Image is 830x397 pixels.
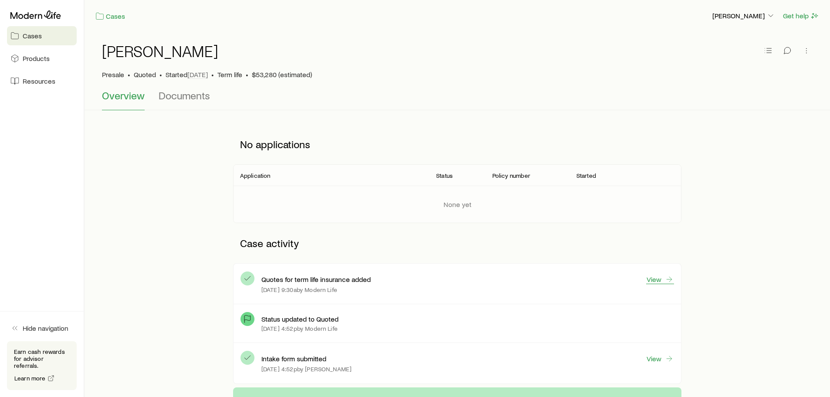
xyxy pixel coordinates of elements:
[7,26,77,45] a: Cases
[23,54,50,63] span: Products
[211,70,214,79] span: •
[576,172,596,179] p: Started
[7,319,77,338] button: Hide navigation
[646,354,674,363] a: View
[95,11,125,21] a: Cases
[159,70,162,79] span: •
[187,70,208,79] span: [DATE]
[23,324,68,333] span: Hide navigation
[102,42,218,60] h1: [PERSON_NAME]
[166,70,208,79] p: Started
[7,49,77,68] a: Products
[444,200,471,209] p: None yet
[261,325,338,332] p: [DATE] 4:52p by Modern Life
[261,366,352,373] p: [DATE] 4:52p by [PERSON_NAME]
[23,77,55,85] span: Resources
[102,89,813,110] div: Case details tabs
[14,348,70,369] p: Earn cash rewards for advisor referrals.
[436,172,453,179] p: Status
[783,11,820,21] button: Get help
[712,11,776,21] button: [PERSON_NAME]
[23,31,42,40] span: Cases
[134,70,156,79] span: Quoted
[128,70,130,79] span: •
[240,172,271,179] p: Application
[492,172,530,179] p: Policy number
[7,341,77,390] div: Earn cash rewards for advisor referrals.Learn more
[102,89,145,102] span: Overview
[7,71,77,91] a: Resources
[233,131,681,157] p: No applications
[217,70,242,79] span: Term life
[102,70,124,79] p: Presale
[261,354,326,363] p: Intake form submitted
[712,11,775,20] p: [PERSON_NAME]
[261,286,337,293] p: [DATE] 9:30a by Modern Life
[233,230,681,256] p: Case activity
[646,275,674,284] a: View
[14,375,46,381] span: Learn more
[159,89,210,102] span: Documents
[246,70,248,79] span: •
[261,275,371,284] p: Quotes for term life insurance added
[261,315,339,323] p: Status updated to Quoted
[252,70,312,79] span: $53,280 (estimated)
